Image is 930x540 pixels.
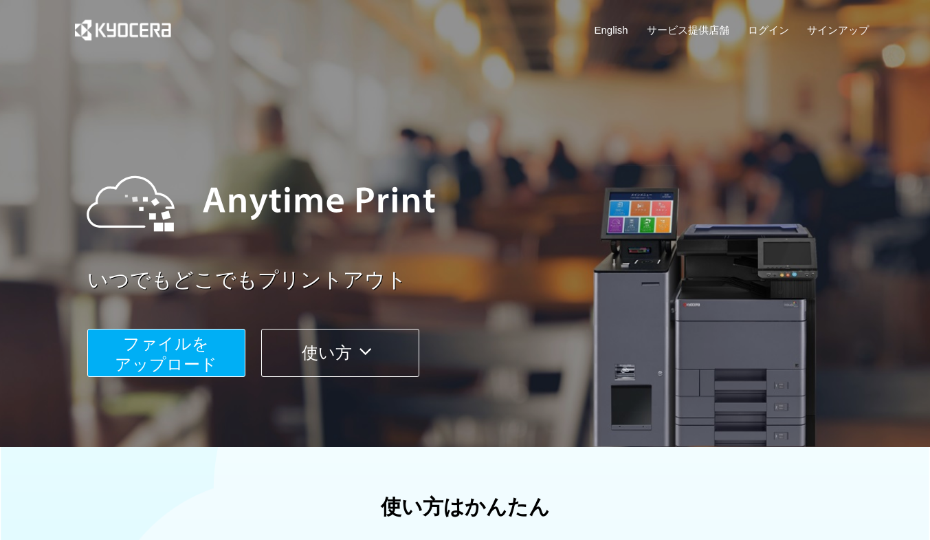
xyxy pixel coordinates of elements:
[807,23,869,37] a: サインアップ
[595,23,628,37] a: English
[115,334,217,374] span: ファイルを ​​アップロード
[748,23,789,37] a: ログイン
[87,266,878,295] a: いつでもどこでもプリントアウト
[87,329,245,377] button: ファイルを​​アップロード
[261,329,419,377] button: 使い方
[647,23,729,37] a: サービス提供店舗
